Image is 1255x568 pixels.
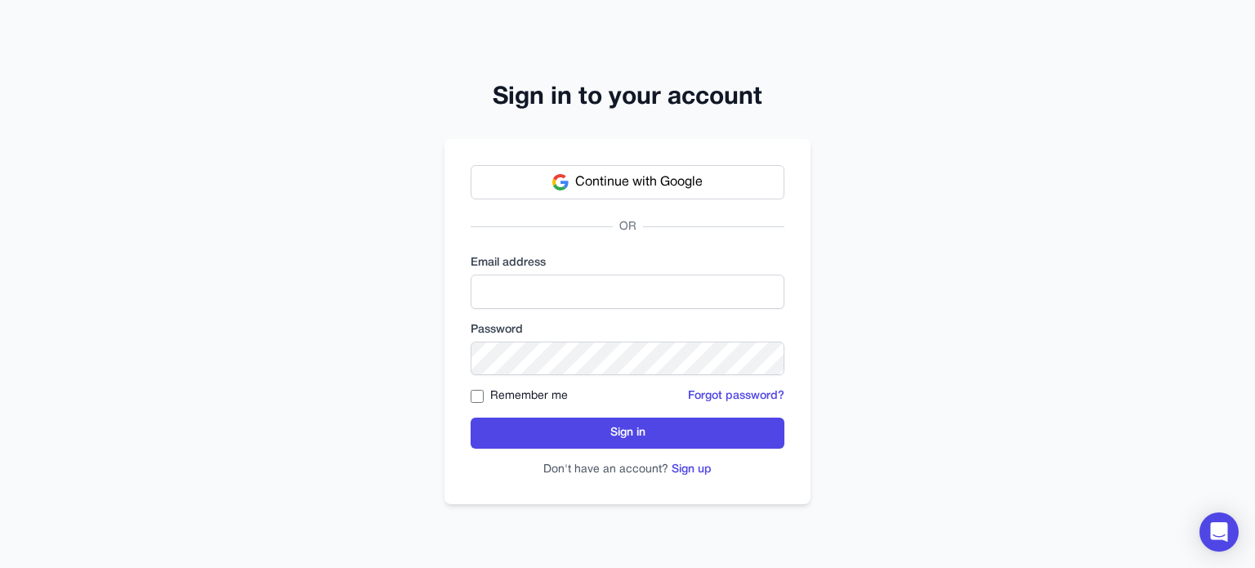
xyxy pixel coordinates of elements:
span: Continue with Google [575,172,703,192]
button: Forgot password? [688,388,784,405]
div: Open Intercom Messenger [1199,512,1239,552]
label: Remember me [490,388,568,405]
img: Google [552,174,569,190]
span: OR [613,219,643,235]
button: Continue with Google [471,165,784,199]
button: Sign in [471,418,784,449]
h2: Sign in to your account [444,83,811,113]
label: Password [471,322,784,338]
p: Don't have an account? [471,462,784,478]
label: Email address [471,255,784,271]
button: Sign up [672,462,712,478]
